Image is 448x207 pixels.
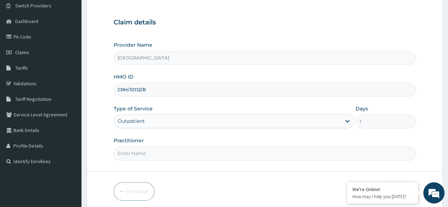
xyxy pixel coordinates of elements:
[118,117,145,125] div: Outpatient
[15,96,51,102] span: Tariff Negotiation
[114,41,152,48] label: Provider Name
[114,146,416,160] input: Enter Name
[15,49,29,56] span: Claims
[114,105,153,112] label: Type of Service
[114,73,134,80] label: HMO ID
[352,194,413,200] p: How may I help you today?
[15,2,51,9] span: Switch Providers
[114,83,416,97] input: Enter HMO ID
[114,137,144,144] label: Practitioner
[114,182,154,201] button: Previous
[15,18,38,24] span: Dashboard
[114,19,416,27] h3: Claim details
[356,105,368,112] label: Days
[352,186,413,192] div: We're Online!
[15,65,28,71] span: Tariffs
